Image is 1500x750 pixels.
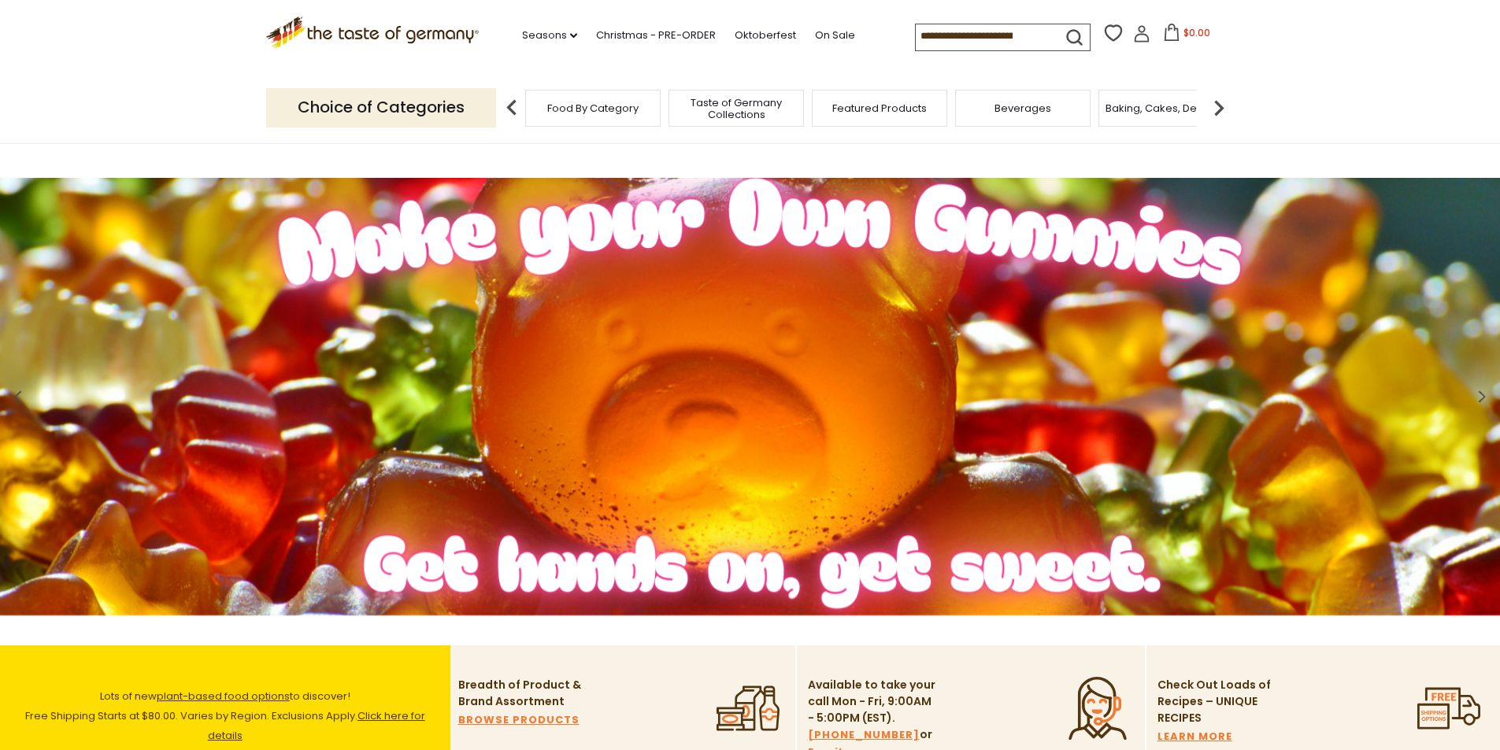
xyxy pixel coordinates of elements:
[1203,92,1235,124] img: next arrow
[522,27,577,44] a: Seasons
[1154,24,1220,47] button: $0.00
[815,27,855,44] a: On Sale
[1157,677,1272,726] p: Check Out Loads of Recipes – UNIQUE RECIPES
[458,677,588,710] p: Breadth of Product & Brand Assortment
[266,88,496,127] p: Choice of Categories
[735,27,796,44] a: Oktoberfest
[157,689,290,704] a: plant-based food options
[25,689,425,743] span: Lots of new to discover! Free Shipping Starts at $80.00. Varies by Region. Exclusions Apply.
[1157,728,1232,745] a: LEARN MORE
[1106,102,1228,114] a: Baking, Cakes, Desserts
[458,711,580,729] a: BROWSE PRODUCTS
[596,27,716,44] a: Christmas - PRE-ORDER
[673,97,799,120] a: Taste of Germany Collections
[496,92,528,124] img: previous arrow
[994,102,1051,114] a: Beverages
[547,102,639,114] a: Food By Category
[808,726,920,744] a: [PHONE_NUMBER]
[1183,26,1210,39] span: $0.00
[832,102,927,114] a: Featured Products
